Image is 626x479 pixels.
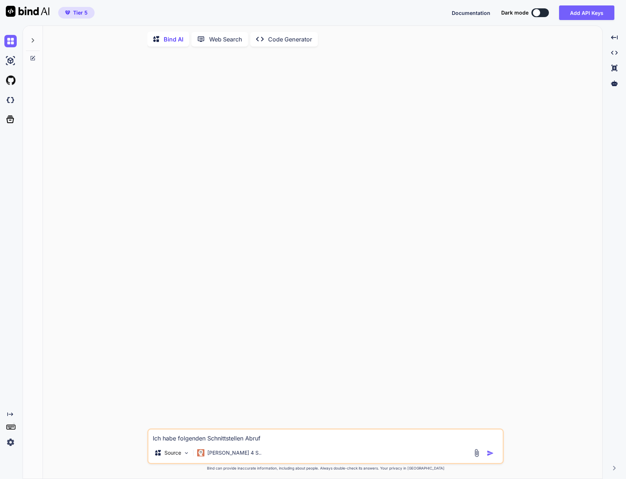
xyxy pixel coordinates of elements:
[4,74,17,87] img: githubLight
[4,436,17,448] img: settings
[6,6,49,17] img: Bind AI
[164,449,181,456] p: Source
[268,35,312,44] p: Code Generator
[487,450,494,457] img: icon
[559,5,614,20] button: Add API Keys
[58,7,95,19] button: premiumTier 5
[473,449,481,457] img: attachment
[183,450,190,456] img: Pick Models
[452,10,490,16] span: Documentation
[197,449,204,456] img: Claude 4 Sonnet
[73,9,88,16] span: Tier 5
[209,35,242,44] p: Web Search
[4,55,17,67] img: ai-studio
[207,449,262,456] p: [PERSON_NAME] 4 S..
[4,35,17,47] img: chat
[147,466,504,471] p: Bind can provide inaccurate information, including about people. Always double-check its answers....
[4,94,17,106] img: darkCloudIdeIcon
[65,11,70,15] img: premium
[501,9,529,16] span: Dark mode
[452,9,490,17] button: Documentation
[164,35,183,44] p: Bind AI
[148,430,503,443] textarea: Ich habe folgenden Schnittstellen Abruf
